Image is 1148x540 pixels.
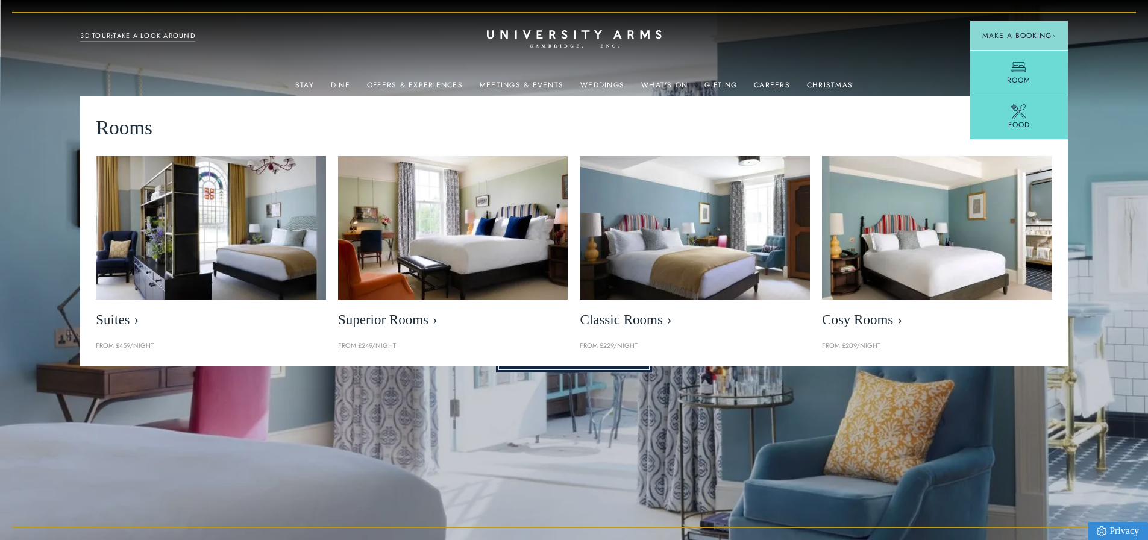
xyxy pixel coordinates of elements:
a: Stay [295,81,314,96]
a: Dine [331,81,350,96]
p: From £459/night [96,341,326,351]
a: Weddings [580,81,624,96]
a: image-0c4e569bfe2498b75de12d7d88bf10a1f5f839d4-400x250-jpg Cosy Rooms [822,156,1052,334]
span: Cosy Rooms [822,312,1052,328]
a: Careers [754,81,790,96]
a: Meetings & Events [480,81,563,96]
a: image-21e87f5add22128270780cf7737b92e839d7d65d-400x250-jpg Suites [96,156,326,334]
img: image-7eccef6fe4fe90343db89eb79f703814c40db8b4-400x250-jpg [580,156,810,300]
a: Offers & Experiences [367,81,463,96]
a: Room [970,50,1068,95]
a: Food [970,95,1068,139]
a: Home [487,30,662,49]
span: Rooms [96,112,152,144]
a: What's On [641,81,688,96]
p: From £249/night [338,341,568,351]
span: Food [1008,119,1030,130]
a: image-7eccef6fe4fe90343db89eb79f703814c40db8b4-400x250-jpg Classic Rooms [580,156,810,334]
span: Make a Booking [982,30,1056,41]
a: image-5bdf0f703dacc765be5ca7f9d527278f30b65e65-400x250-jpg Superior Rooms [338,156,568,334]
img: Privacy [1097,526,1106,536]
a: Christmas [807,81,853,96]
p: From £209/night [822,341,1052,351]
a: Gifting [704,81,737,96]
button: Make a BookingArrow icon [970,21,1068,50]
img: image-5bdf0f703dacc765be5ca7f9d527278f30b65e65-400x250-jpg [338,156,568,300]
span: Superior Rooms [338,312,568,328]
a: Privacy [1088,522,1148,540]
span: Classic Rooms [580,312,810,328]
img: image-21e87f5add22128270780cf7737b92e839d7d65d-400x250-jpg [96,156,326,300]
span: Room [1007,75,1030,86]
span: Suites [96,312,326,328]
img: image-0c4e569bfe2498b75de12d7d88bf10a1f5f839d4-400x250-jpg [822,156,1052,300]
img: Arrow icon [1052,34,1056,38]
a: 3D TOUR:TAKE A LOOK AROUND [80,31,195,42]
p: From £229/night [580,341,810,351]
